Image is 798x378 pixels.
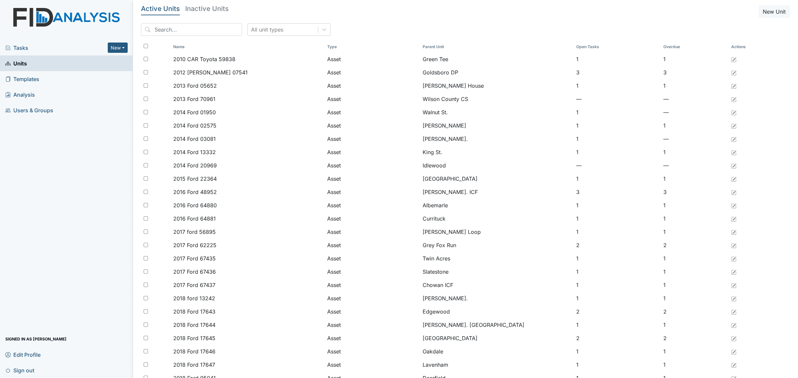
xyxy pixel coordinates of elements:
td: 2 [574,331,661,345]
div: All unit types [251,26,283,34]
a: Edit [731,188,736,196]
td: [PERSON_NAME]. ICF [420,185,574,199]
td: 1 [574,52,661,66]
a: Edit [731,308,736,316]
td: 3 [574,185,661,199]
a: Edit [731,334,736,342]
a: Edit [731,294,736,302]
td: 2 [574,305,661,318]
td: 1 [574,106,661,119]
td: Asset [325,145,420,159]
td: Asset [325,106,420,119]
td: [GEOGRAPHIC_DATA] [420,172,574,185]
td: Albemarle [420,199,574,212]
td: [PERSON_NAME]. [420,132,574,145]
td: [PERSON_NAME]. [420,292,574,305]
td: — [661,92,729,106]
span: 2018 ford 13242 [173,294,215,302]
td: [GEOGRAPHIC_DATA] [420,331,574,345]
td: [PERSON_NAME] House [420,79,574,92]
td: 1 [574,278,661,292]
span: 2014 Ford 02575 [173,122,216,130]
td: 1 [574,199,661,212]
span: 2013 Ford 70961 [173,95,215,103]
td: Asset [325,225,420,238]
a: Edit [731,268,736,276]
td: Asset [325,278,420,292]
td: — [661,132,729,145]
td: 1 [661,119,729,132]
a: Edit [731,68,736,76]
td: 1 [574,318,661,331]
th: Toggle SortBy [325,41,420,52]
td: — [661,159,729,172]
span: 2014 Ford 13332 [173,148,216,156]
th: Toggle SortBy [171,41,325,52]
td: Asset [325,52,420,66]
span: 2016 Ford 48952 [173,188,217,196]
td: Asset [325,159,420,172]
span: Analysis [5,89,35,100]
td: — [574,159,661,172]
span: 2015 Ford 22364 [173,175,217,183]
span: Sign out [5,365,34,375]
a: Edit [731,215,736,223]
td: Walnut St. [420,106,574,119]
td: Twin Acres [420,252,574,265]
span: 2016 Ford 64880 [173,201,217,209]
td: Asset [325,292,420,305]
td: — [574,92,661,106]
th: Actions [729,41,762,52]
td: 1 [574,252,661,265]
span: 2014 Ford 20969 [173,161,217,169]
span: 2017 Ford 67435 [173,254,216,262]
td: 1 [661,79,729,92]
td: — [661,106,729,119]
span: Templates [5,74,39,84]
span: 2018 Ford 17646 [173,347,215,355]
td: 2 [661,305,729,318]
a: Edit [731,95,736,103]
td: 1 [574,292,661,305]
a: Edit [731,321,736,329]
a: Edit [731,108,736,116]
td: 1 [661,345,729,358]
td: Slatestone [420,265,574,278]
td: Oakdale [420,345,574,358]
td: Wilson County CS [420,92,574,106]
td: Asset [325,265,420,278]
td: Goldsboro DP [420,66,574,79]
td: 1 [574,212,661,225]
td: Asset [325,252,420,265]
td: Asset [325,92,420,106]
a: Edit [731,347,736,355]
td: Asset [325,119,420,132]
button: New Unit [758,5,790,18]
td: 1 [574,172,661,185]
button: New [108,43,128,53]
span: 2013 Ford 05652 [173,82,217,90]
input: Search... [141,23,242,36]
td: 2 [574,238,661,252]
td: Edgewood [420,305,574,318]
td: Asset [325,318,420,331]
span: 2017 ford 56895 [173,228,216,236]
td: 1 [574,345,661,358]
span: 2018 Ford 17643 [173,308,215,316]
td: 1 [661,199,729,212]
td: Asset [325,132,420,145]
a: Edit [731,55,736,63]
td: 1 [661,52,729,66]
td: 1 [574,145,661,159]
td: 1 [574,225,661,238]
th: Toggle SortBy [574,41,661,52]
a: Edit [731,254,736,262]
a: Edit [731,135,736,143]
td: Asset [325,305,420,318]
h5: Active Units [141,5,180,12]
td: Asset [325,185,420,199]
td: 3 [574,66,661,79]
td: 1 [574,79,661,92]
td: Asset [325,331,420,345]
td: 3 [661,66,729,79]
